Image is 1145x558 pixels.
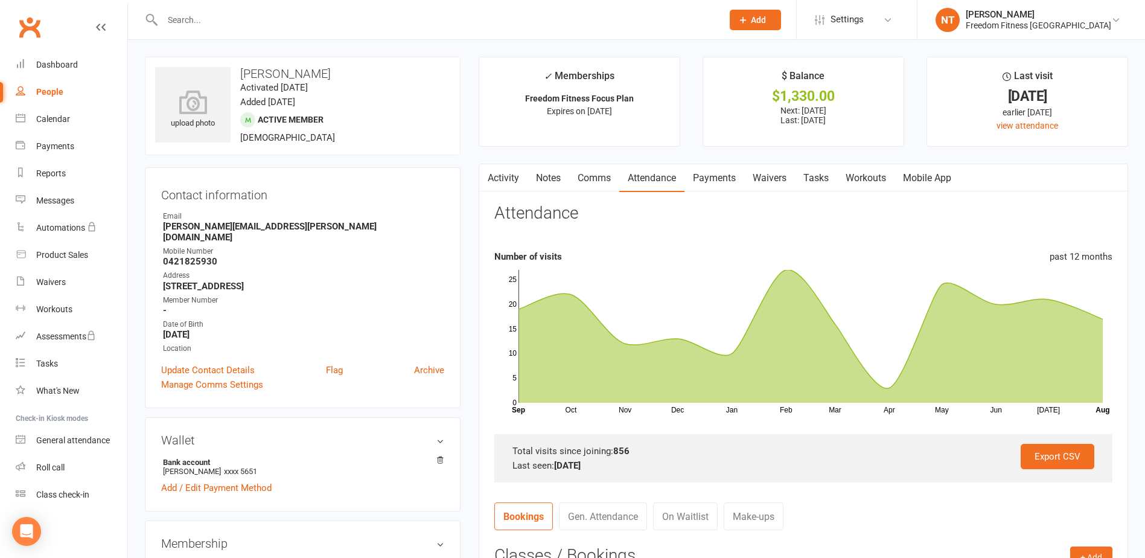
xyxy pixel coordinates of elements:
strong: 856 [613,446,630,457]
div: Automations [36,223,85,232]
strong: Freedom Fitness Focus Plan [525,94,634,103]
span: Add [751,15,766,25]
button: Add [730,10,781,30]
div: Tasks [36,359,58,368]
a: Reports [16,160,127,187]
a: Payments [684,164,744,192]
div: $ Balance [782,68,824,90]
div: Mobile Number [163,246,444,257]
input: Search... [159,11,714,28]
a: Add / Edit Payment Method [161,481,272,495]
a: Activity [479,164,528,192]
a: Tasks [16,350,127,377]
div: Assessments [36,332,96,341]
time: Added [DATE] [240,97,295,107]
div: Member Number [163,295,444,306]
span: Settings [831,6,864,33]
a: People [16,79,127,106]
a: Flag [326,363,343,377]
a: Clubworx [14,12,45,42]
a: Update Contact Details [161,363,255,377]
div: Last seen: [512,458,1094,473]
h3: Wallet [161,434,444,447]
div: Roll call [36,463,65,472]
a: Manage Comms Settings [161,377,263,392]
a: Tasks [795,164,837,192]
i: ✓ [544,71,552,82]
div: earlier [DATE] [938,106,1117,119]
div: Open Intercom Messenger [12,517,41,546]
strong: [DATE] [554,460,581,471]
a: Workouts [16,296,127,323]
div: Reports [36,168,66,178]
span: xxxx 5651 [224,467,257,476]
span: Active member [258,115,324,124]
a: Comms [569,164,619,192]
a: Calendar [16,106,127,133]
strong: [DATE] [163,329,444,340]
a: Attendance [619,164,684,192]
strong: [PERSON_NAME][EMAIL_ADDRESS][PERSON_NAME][DOMAIN_NAME] [163,221,444,243]
div: What's New [36,386,80,396]
strong: 0421825930 [163,256,444,267]
div: Memberships [544,68,614,91]
div: General attendance [36,435,110,445]
span: [DEMOGRAPHIC_DATA] [240,132,335,143]
a: Workouts [837,164,895,192]
a: General attendance kiosk mode [16,427,127,454]
div: Last visit [1003,68,1053,90]
a: Notes [528,164,569,192]
h3: Membership [161,537,444,550]
a: Messages [16,187,127,214]
div: Calendar [36,114,70,124]
div: [PERSON_NAME] [966,9,1111,20]
a: Archive [414,363,444,377]
a: Gen. Attendance [559,502,647,530]
a: view attendance [997,121,1058,130]
a: Bookings [494,502,553,530]
strong: - [163,305,444,316]
div: Payments [36,141,74,151]
div: past 12 months [1050,249,1112,264]
li: [PERSON_NAME] [161,456,444,478]
div: Product Sales [36,250,88,260]
strong: Number of visits [494,251,562,262]
a: Make-ups [724,502,783,530]
a: Roll call [16,454,127,481]
div: $1,330.00 [714,90,893,103]
a: Assessments [16,323,127,350]
time: Activated [DATE] [240,82,308,93]
div: [DATE] [938,90,1117,103]
a: Class kiosk mode [16,481,127,508]
strong: Bank account [163,458,438,467]
div: Workouts [36,304,72,314]
p: Next: [DATE] Last: [DATE] [714,106,893,125]
h3: Attendance [494,204,578,223]
a: Dashboard [16,51,127,79]
div: Messages [36,196,74,205]
a: What's New [16,377,127,405]
div: Class check-in [36,490,89,499]
div: Email [163,211,444,222]
div: Date of Birth [163,319,444,330]
a: Automations [16,214,127,242]
div: upload photo [155,90,231,130]
div: Total visits since joining: [512,444,1094,458]
a: Waivers [744,164,795,192]
a: Waivers [16,269,127,296]
div: Waivers [36,277,66,287]
div: Freedom Fitness [GEOGRAPHIC_DATA] [966,20,1111,31]
a: Product Sales [16,242,127,269]
div: People [36,87,63,97]
a: Payments [16,133,127,160]
div: NT [936,8,960,32]
h3: Contact information [161,184,444,202]
h3: [PERSON_NAME] [155,67,450,80]
div: Dashboard [36,60,78,69]
span: Expires on [DATE] [547,106,612,116]
strong: [STREET_ADDRESS] [163,281,444,292]
a: Mobile App [895,164,960,192]
a: Export CSV [1021,444,1094,469]
div: Location [163,343,444,354]
a: On Waitlist [653,502,718,530]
